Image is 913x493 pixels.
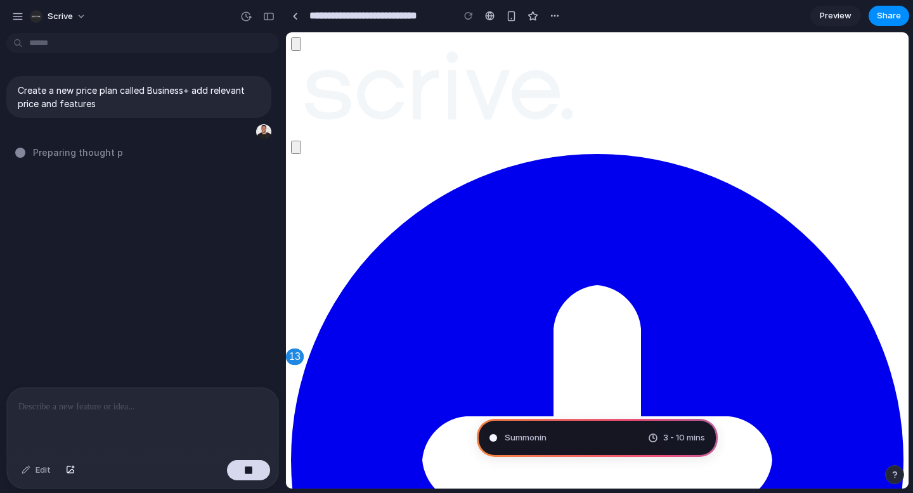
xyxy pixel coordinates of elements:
span: Summonin [505,432,547,444]
span: Preview [820,10,851,22]
a: Preview [810,6,861,26]
span: Preparing thought p [33,146,123,159]
img: Theme Logo [5,18,288,106]
button: Close navigation [5,5,15,18]
button: Close navigation [5,108,15,122]
span: 3 - 10 mins [663,432,705,444]
button: Scrive [25,6,93,27]
button: Share [869,6,909,26]
p: Create a new price plan called Business+ add relevant price and features [18,84,260,110]
span: Scrive [48,10,73,23]
span: Share [877,10,901,22]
